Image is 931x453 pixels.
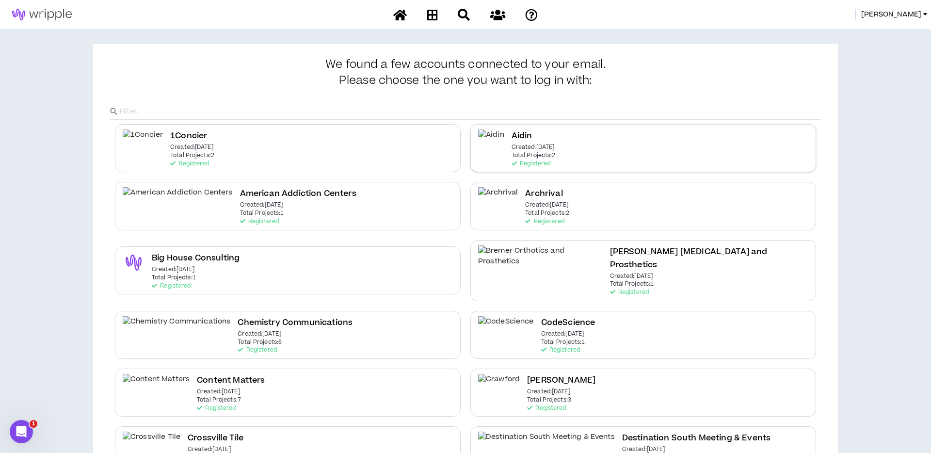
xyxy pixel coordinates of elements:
[152,275,196,281] p: Total Projects: 1
[240,187,356,200] h2: American Addiction Centers
[10,420,33,443] iframe: Intercom live chat
[339,74,592,88] span: Please choose the one you want to log in with:
[30,420,37,428] span: 1
[238,331,281,338] p: Created: [DATE]
[478,245,603,267] img: Bremer Orthotics and Prosthetics
[170,152,214,159] p: Total Projects: 2
[525,218,564,225] p: Registered
[622,432,770,445] h2: Destination South Meeting & Events
[541,316,595,329] h2: CodeScience
[512,152,556,159] p: Total Projects: 2
[525,187,562,200] h2: Archrival
[610,289,649,296] p: Registered
[512,144,555,151] p: Created: [DATE]
[238,347,276,354] p: Registered
[512,129,532,143] h2: Aidin
[478,316,534,338] img: CodeScience
[525,210,569,217] p: Total Projects: 2
[123,316,230,338] img: Chemistry Communications
[120,104,821,119] input: Filter..
[188,446,231,453] p: Created: [DATE]
[527,374,595,387] h2: [PERSON_NAME]
[123,252,144,274] img: Big House Consulting
[240,218,279,225] p: Registered
[861,9,921,20] span: [PERSON_NAME]
[197,397,241,404] p: Total Projects: 7
[610,245,809,272] h2: [PERSON_NAME] [MEDICAL_DATA] and Prosthetics
[527,397,571,404] p: Total Projects: 3
[197,405,236,412] p: Registered
[478,129,504,151] img: Aidin
[240,210,284,217] p: Total Projects: 1
[152,252,240,265] h2: Big House Consulting
[188,432,243,445] h2: Crossville Tile
[541,331,584,338] p: Created: [DATE]
[170,161,209,167] p: Registered
[170,144,213,151] p: Created: [DATE]
[525,202,568,209] p: Created: [DATE]
[541,347,580,354] p: Registered
[610,273,653,280] p: Created: [DATE]
[541,339,585,346] p: Total Projects: 1
[527,405,566,412] p: Registered
[238,339,282,346] p: Total Projects: 6
[123,187,233,209] img: American Addiction Centers
[478,187,518,209] img: Archrival
[478,374,520,396] img: Crawford
[123,374,190,396] img: Content Matters
[110,58,821,87] h3: We found a few accounts connected to your email.
[197,388,240,395] p: Created: [DATE]
[123,129,163,151] img: 1Concier
[610,281,654,288] p: Total Projects: 1
[512,161,550,167] p: Registered
[240,202,283,209] p: Created: [DATE]
[197,374,265,387] h2: Content Matters
[170,129,207,143] h2: 1Concier
[527,388,570,395] p: Created: [DATE]
[622,446,665,453] p: Created: [DATE]
[152,283,191,290] p: Registered
[238,316,353,329] h2: Chemistry Communications
[152,266,195,273] p: Created: [DATE]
